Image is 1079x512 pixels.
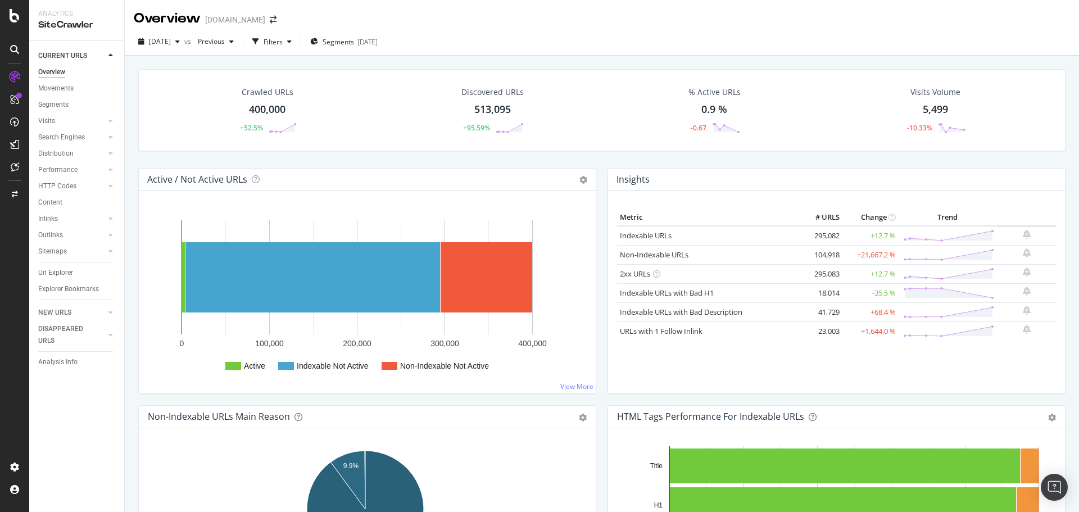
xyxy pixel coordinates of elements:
div: Analysis Info [38,356,78,368]
a: Outlinks [38,229,105,241]
a: Explorer Bookmarks [38,283,116,295]
div: [DOMAIN_NAME] [205,14,265,25]
div: -0.67 [691,123,706,133]
text: Non-Indexable Not Active [400,361,489,370]
a: URLs with 1 Follow Inlink [620,326,702,336]
div: Sitemaps [38,246,67,257]
div: [DATE] [357,37,378,47]
text: Indexable Not Active [297,361,369,370]
div: Content [38,197,62,209]
div: NEW URLS [38,307,71,319]
th: Change [842,209,899,226]
td: +1,644.0 % [842,321,899,341]
div: Distribution [38,148,74,160]
div: Url Explorer [38,267,73,279]
a: Overview [38,66,116,78]
div: 400,000 [249,102,285,117]
div: DISAPPEARED URLS [38,323,95,347]
div: 0.9 % [701,102,727,117]
div: +52.5% [240,123,263,133]
th: # URLS [797,209,842,226]
a: Performance [38,164,105,176]
div: gear [579,414,587,422]
i: Options [579,176,587,184]
th: Metric [617,209,797,226]
div: Movements [38,83,74,94]
div: bell-plus [1023,248,1031,257]
span: Segments [323,37,354,47]
div: arrow-right-arrow-left [270,16,276,24]
div: bell-plus [1023,306,1031,315]
div: Performance [38,164,78,176]
div: Visits Volume [910,87,960,98]
div: SiteCrawler [38,19,115,31]
text: 0 [180,339,184,348]
div: Segments [38,99,69,111]
td: 295,082 [797,226,842,246]
td: +21,667.2 % [842,245,899,264]
text: Active [244,361,265,370]
text: 300,000 [430,339,459,348]
td: 295,083 [797,264,842,283]
a: Visits [38,115,105,127]
div: bell-plus [1023,268,1031,277]
div: gear [1048,414,1056,422]
div: Analytics [38,9,115,19]
div: Search Engines [38,132,85,143]
div: Crawled URLs [242,87,293,98]
td: -35.5 % [842,283,899,302]
div: Inlinks [38,213,58,225]
a: View More [560,382,593,391]
span: 2025 Sep. 9th [149,37,171,46]
a: NEW URLS [38,307,105,319]
td: 23,003 [797,321,842,341]
td: +12.7 % [842,226,899,246]
button: [DATE] [134,33,184,51]
div: Overview [38,66,65,78]
text: 400,000 [518,339,547,348]
div: -10.33% [907,123,932,133]
button: Filters [248,33,296,51]
a: CURRENT URLS [38,50,105,62]
a: 2xx URLs [620,269,650,279]
span: vs [184,37,193,46]
div: HTTP Codes [38,180,76,192]
div: Open Intercom Messenger [1041,474,1068,501]
text: Title [650,462,663,470]
td: +12.7 % [842,264,899,283]
a: Indexable URLs with Bad H1 [620,288,714,298]
div: Filters [264,37,283,47]
a: DISAPPEARED URLS [38,323,105,347]
div: % Active URLs [688,87,741,98]
div: 5,499 [923,102,948,117]
text: 100,000 [255,339,284,348]
div: 513,095 [474,102,511,117]
div: Non-Indexable URLs Main Reason [148,411,290,422]
a: Inlinks [38,213,105,225]
h4: Active / Not Active URLs [147,172,247,187]
button: Segments[DATE] [306,33,382,51]
div: Explorer Bookmarks [38,283,99,295]
a: Segments [38,99,116,111]
td: 104,918 [797,245,842,264]
text: 200,000 [343,339,371,348]
td: +68.4 % [842,302,899,321]
div: +95.59% [463,123,490,133]
th: Trend [899,209,997,226]
a: Indexable URLs with Bad Description [620,307,742,317]
div: bell-plus [1023,230,1031,239]
a: HTTP Codes [38,180,105,192]
h4: Insights [616,172,650,187]
span: Previous [193,37,225,46]
div: bell-plus [1023,287,1031,296]
div: Visits [38,115,55,127]
a: Content [38,197,116,209]
text: 9.9% [343,462,359,470]
a: Distribution [38,148,105,160]
td: 18,014 [797,283,842,302]
div: HTML Tags Performance for Indexable URLs [617,411,804,422]
a: Sitemaps [38,246,105,257]
div: Outlinks [38,229,63,241]
a: Movements [38,83,116,94]
div: bell-plus [1023,325,1031,334]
